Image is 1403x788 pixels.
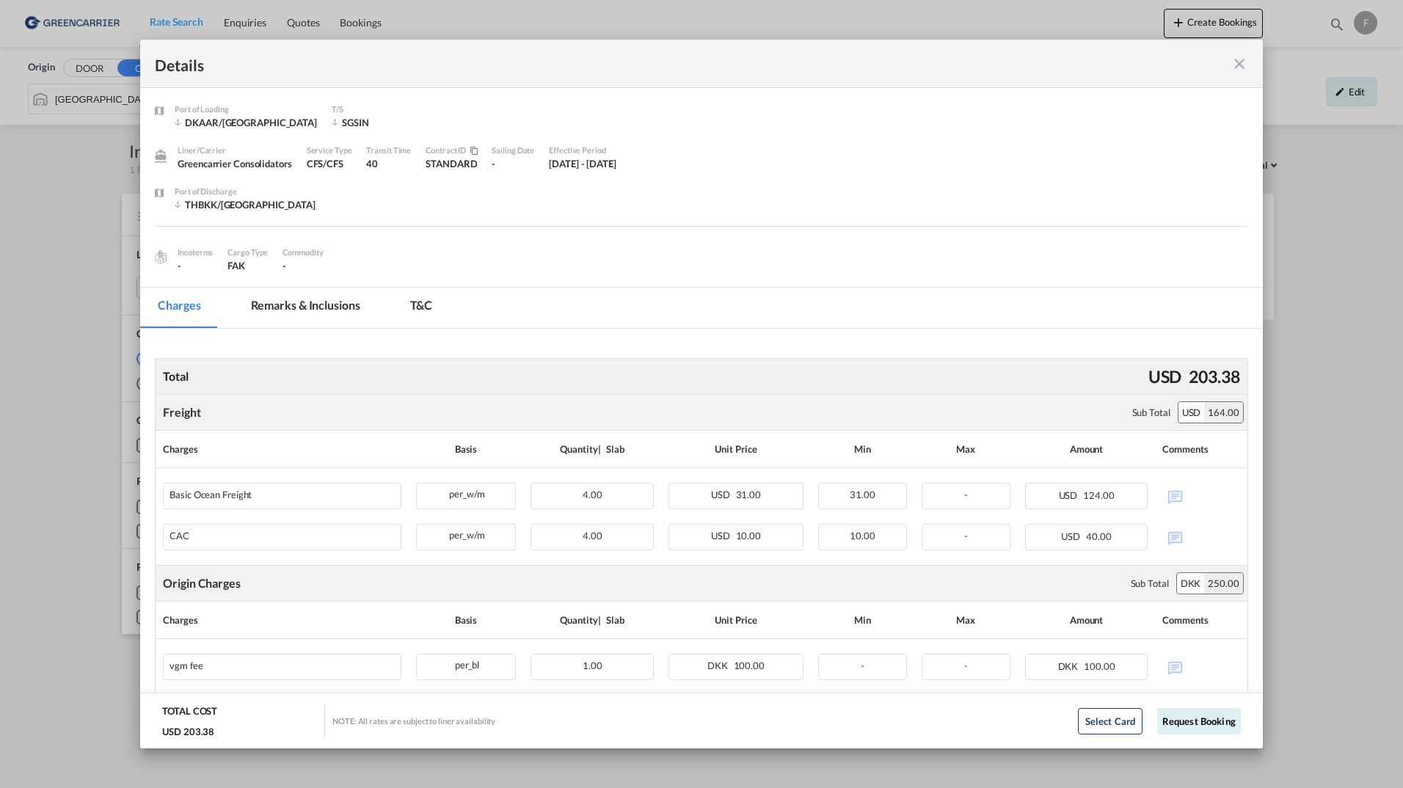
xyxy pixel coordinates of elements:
[818,438,907,460] div: Min
[170,530,189,541] div: CAC
[850,530,875,541] span: 10.00
[861,660,864,671] span: -
[922,438,1010,460] div: Max
[1177,573,1205,594] div: DKK
[1132,406,1170,419] div: Sub Total
[492,144,534,157] div: Sailing Date
[922,609,1010,631] div: Max
[1025,438,1148,460] div: Amount
[1178,402,1205,423] div: USD
[668,438,803,460] div: Unit Price
[583,530,602,541] span: 4.00
[1058,660,1082,672] span: DKK
[818,609,907,631] div: Min
[492,157,534,170] div: -
[366,144,411,157] div: Transit Time
[163,609,401,631] div: Charges
[1131,577,1169,590] div: Sub Total
[736,489,762,500] span: 31.00
[736,530,762,541] span: 10.00
[1204,402,1242,423] div: 164.00
[178,144,291,157] div: Liner/Carrier
[549,157,616,170] div: 1 Sep 2025 - 31 Oct 2025
[1162,654,1239,679] div: No Comments Available
[426,144,477,157] div: Contract / Rate Agreement / Tariff / Spot Pricing Reference Number
[1084,660,1115,672] span: 100.00
[1083,489,1114,501] span: 124.00
[163,575,241,591] div: Origin Charges
[1204,573,1242,594] div: 250.00
[964,530,968,541] span: -
[233,288,378,328] md-tab-item: Remarks & Inclusions
[159,365,192,388] div: Total
[416,438,517,460] div: Basis
[416,609,517,631] div: Basis
[140,288,464,328] md-pagination-wrapper: Use the left and right arrow keys to navigate between tabs
[711,530,734,541] span: USD
[155,54,1139,73] div: Details
[175,103,317,116] div: Port of Loading
[178,259,213,272] div: -
[1059,489,1082,501] span: USD
[1078,708,1143,734] button: Select Card
[283,246,323,259] div: Commodity
[175,185,316,198] div: Port of Discharge
[366,157,411,170] div: 40
[227,259,268,272] div: FAK
[1231,55,1248,73] md-icon: icon-close fg-AAA8AD m-0 cursor
[332,116,449,129] div: SGSIN
[332,715,495,726] div: NOTE: All rates are subject to liner availability
[964,489,968,500] span: -
[583,489,602,500] span: 4.00
[153,249,169,265] img: cargo.png
[227,246,268,259] div: Cargo Type
[466,147,477,156] md-icon: icon-content-copy
[393,288,451,328] md-tab-item: T&C
[307,144,352,157] div: Service Type
[707,660,732,671] span: DKK
[162,704,217,725] div: TOTAL COST
[178,157,291,170] div: Greencarrier Consolidators
[175,198,316,211] div: THBKK/Bangkok
[1162,524,1239,550] div: No Comments Available
[170,489,252,500] div: Basic Ocean Freight
[668,609,803,631] div: Unit Price
[283,260,286,271] span: -
[332,103,449,116] div: T/S
[1086,530,1112,542] span: 40.00
[734,660,765,671] span: 100.00
[1155,431,1247,468] th: Comments
[1145,361,1186,392] div: USD
[1157,708,1241,734] button: Request Booking
[170,660,203,671] div: vgm fee
[1162,483,1239,508] div: No Comments Available
[549,144,616,157] div: Effective Period
[175,116,317,129] div: DKAAR/Aarhus
[531,609,654,631] div: Quantity | Slab
[417,654,516,673] div: per_bl
[583,660,602,671] span: 1.00
[307,158,343,169] span: CFS/CFS
[417,525,516,543] div: per_w/m
[417,484,516,502] div: per_w/m
[178,246,213,259] div: Incoterms
[426,157,477,170] div: STANDARD
[1155,602,1247,639] th: Comments
[711,489,734,500] span: USD
[163,404,200,420] div: Freight
[426,144,492,185] div: STANDARD
[162,725,214,738] div: USD 203.38
[140,288,218,328] md-tab-item: Charges
[1185,361,1243,392] div: 203.38
[1025,609,1148,631] div: Amount
[531,438,654,460] div: Quantity | Slab
[163,438,401,460] div: Charges
[850,489,875,500] span: 31.00
[1061,530,1084,542] span: USD
[964,660,968,671] span: -
[140,40,1263,749] md-dialog: Port of Loading ...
